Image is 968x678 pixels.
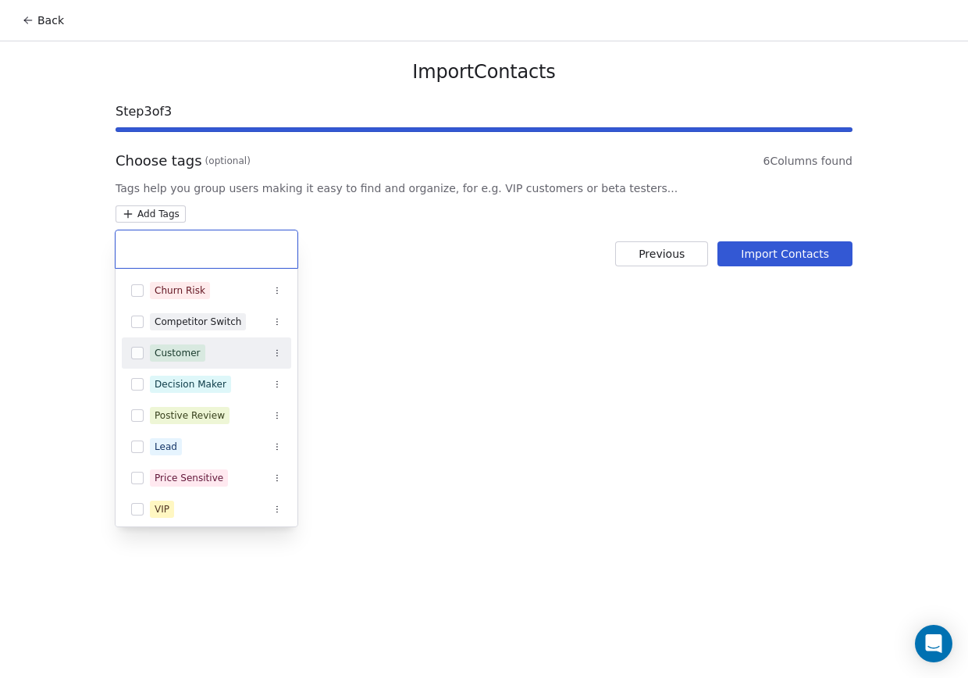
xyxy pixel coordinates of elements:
[155,409,225,423] div: Postive Review
[155,502,169,516] div: VIP
[155,377,226,391] div: Decision Maker
[155,471,223,485] div: Price Sensitive
[122,275,291,556] div: Suggestions
[155,346,201,360] div: Customer
[155,284,205,298] div: Churn Risk
[155,440,177,454] div: Lead
[155,315,241,329] div: Competitor Switch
